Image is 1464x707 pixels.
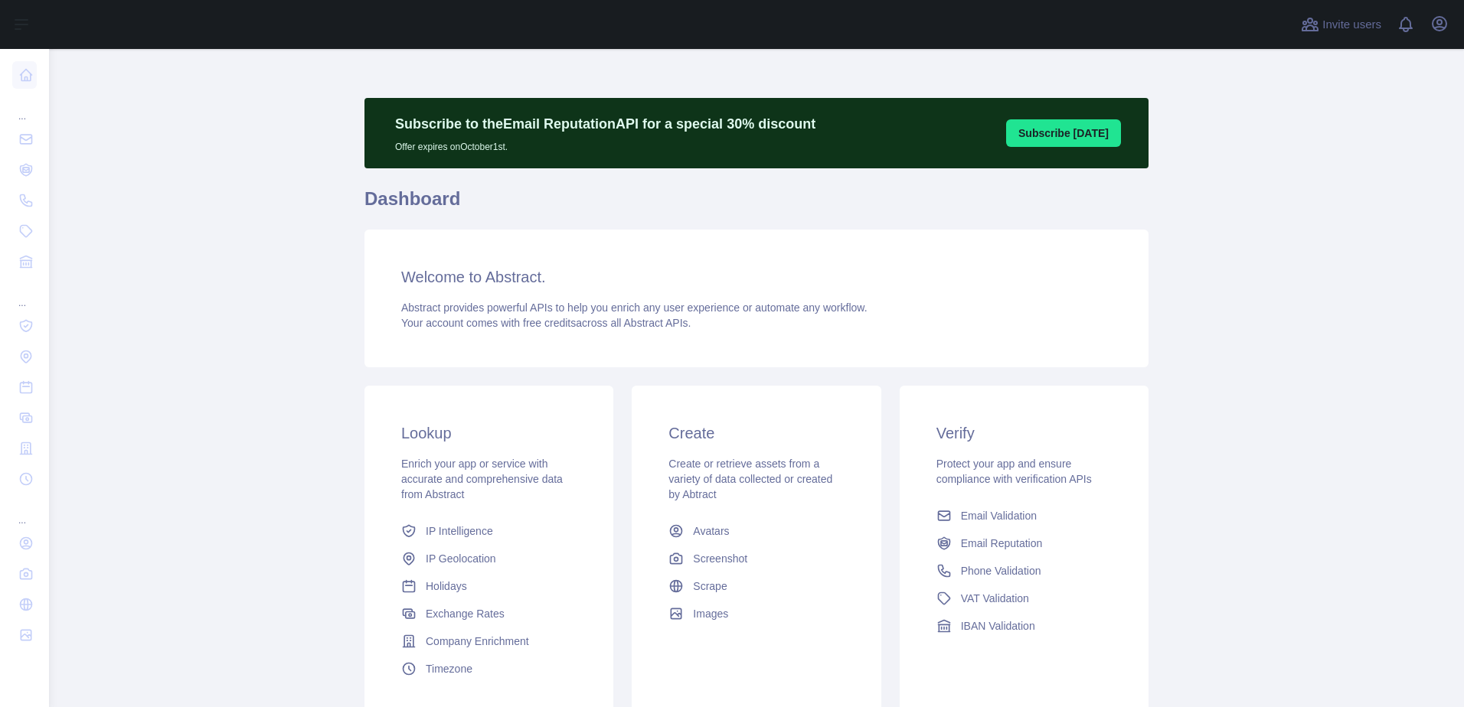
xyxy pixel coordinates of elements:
[401,317,691,329] span: Your account comes with across all Abstract APIs.
[426,523,493,539] span: IP Intelligence
[12,279,37,309] div: ...
[401,266,1112,288] h3: Welcome to Abstract.
[662,572,850,600] a: Scrape
[930,612,1118,640] a: IBAN Validation
[662,545,850,572] a: Screenshot
[930,529,1118,557] a: Email Reputation
[693,606,728,621] span: Images
[693,578,727,594] span: Scrape
[1322,16,1381,34] span: Invite users
[961,536,1043,551] span: Email Reputation
[662,517,850,545] a: Avatars
[401,458,563,500] span: Enrich your app or service with accurate and comprehensive data from Abstract
[426,661,472,676] span: Timezone
[426,551,496,566] span: IP Geolocation
[523,317,576,329] span: free credits
[12,92,37,122] div: ...
[693,523,729,539] span: Avatars
[395,572,583,600] a: Holidays
[395,627,583,655] a: Company Enrichment
[426,634,529,649] span: Company Enrichment
[395,135,815,153] p: Offer expires on October 1st.
[12,496,37,526] div: ...
[662,600,850,627] a: Images
[1006,119,1121,147] button: Subscribe [DATE]
[401,422,577,444] h3: Lookup
[930,585,1118,612] a: VAT Validation
[401,301,868,314] span: Abstract provides powerful APIs to help you enrich any user experience or automate any workflow.
[961,618,1035,634] span: IBAN Validation
[930,557,1118,585] a: Phone Validation
[364,187,1149,223] h1: Dashboard
[961,508,1037,523] span: Email Validation
[395,655,583,683] a: Timezone
[961,591,1029,606] span: VAT Validation
[395,600,583,627] a: Exchange Rates
[426,606,505,621] span: Exchange Rates
[1298,12,1384,37] button: Invite users
[961,563,1041,578] span: Phone Validation
[426,578,467,594] span: Holidays
[668,458,832,500] span: Create or retrieve assets from a variety of data collected or created by Abtract
[395,517,583,545] a: IP Intelligence
[936,458,1092,485] span: Protect your app and ensure compliance with verification APIs
[930,502,1118,529] a: Email Validation
[693,551,747,566] span: Screenshot
[668,422,844,444] h3: Create
[395,113,815,135] p: Subscribe to the Email Reputation API for a special 30 % discount
[395,545,583,572] a: IP Geolocation
[936,422,1112,444] h3: Verify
